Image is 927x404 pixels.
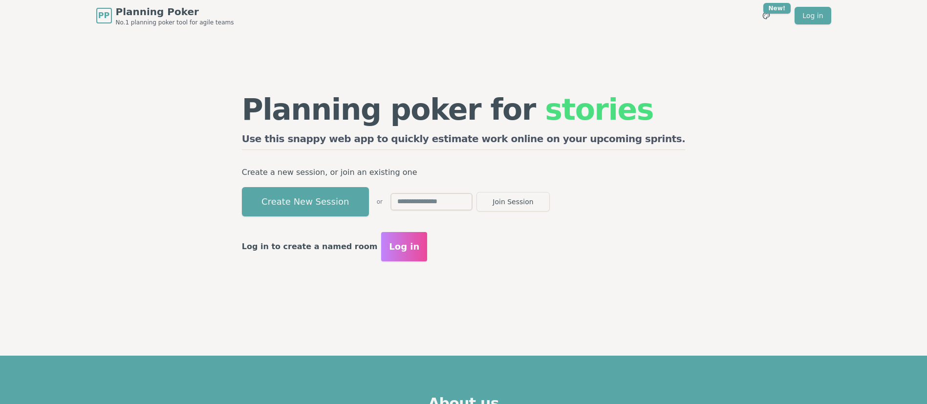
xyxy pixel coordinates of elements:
[96,5,234,26] a: PPPlanning PokerNo.1 planning poker tool for agile teams
[763,3,791,14] div: New!
[242,132,686,150] h2: Use this snappy web app to quickly estimate work online on your upcoming sprints.
[98,10,109,21] span: PP
[116,19,234,26] span: No.1 planning poker tool for agile teams
[381,232,427,261] button: Log in
[476,192,550,212] button: Join Session
[795,7,831,24] a: Log in
[242,166,686,179] p: Create a new session, or join an existing one
[757,7,775,24] button: New!
[389,240,419,254] span: Log in
[242,95,686,124] h1: Planning poker for
[377,198,383,206] span: or
[242,240,378,254] p: Log in to create a named room
[545,92,653,127] span: stories
[242,187,369,216] button: Create New Session
[116,5,234,19] span: Planning Poker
